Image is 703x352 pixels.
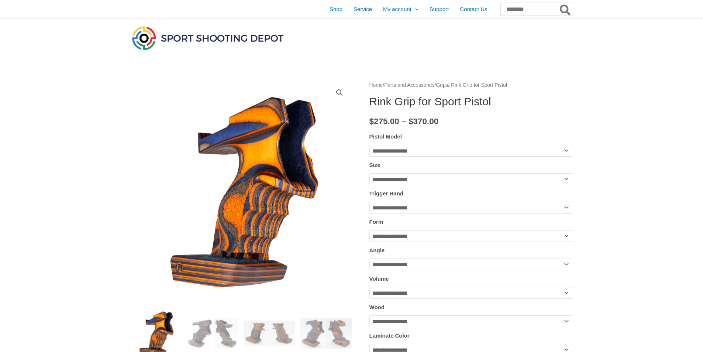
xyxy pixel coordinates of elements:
label: Angle [369,247,385,253]
a: Home [369,82,383,88]
span: – [402,117,406,126]
label: Pistol Model [369,133,402,140]
label: Volume [369,276,389,282]
a: Parts and Accessories [384,82,435,88]
nav: Breadcrumb [369,81,573,90]
button: Search [558,3,573,16]
label: Laminate Color [369,332,410,339]
a: View full-screen image gallery [333,86,346,99]
span: $ [409,117,413,126]
label: Size [369,162,380,168]
h1: Rink Grip for Sport Pistol [369,95,573,108]
label: Wood [369,304,385,310]
a: Grips [436,82,448,88]
label: Form [369,219,383,225]
bdi: 370.00 [409,117,438,126]
img: Sport Shooting Depot [130,24,285,52]
label: Trigger Hand [369,190,404,196]
span: $ [369,117,374,126]
img: Rink Grip for Sport Pistol [130,81,352,302]
bdi: 275.00 [369,117,399,126]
